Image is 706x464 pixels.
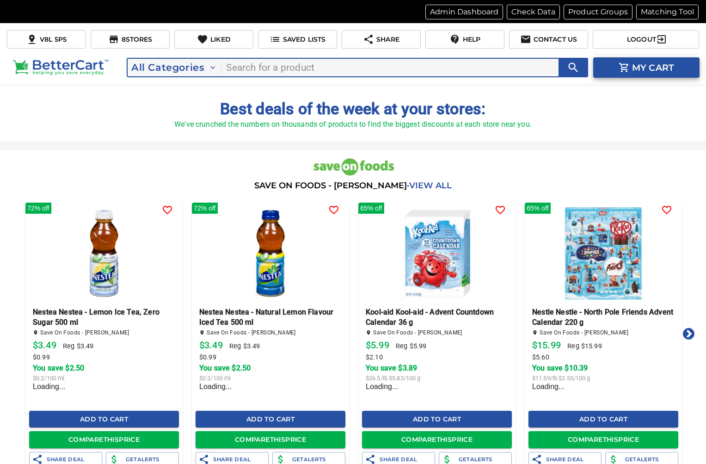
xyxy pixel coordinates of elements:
p: Logout [625,35,656,44]
button: Check Data [507,5,560,19]
span: Compare This Price [37,434,172,445]
p: Admin Dashboard [430,6,498,18]
span: Add to cart [369,414,504,425]
p: Help [460,35,481,44]
button: Share [342,30,421,49]
p: You save $2.50 [199,363,342,374]
span: Share deal [198,455,266,464]
p: Nestea Nestea - Natural Lemon Flavour Iced Tea 500 ml [199,307,342,328]
span: Get alerts [608,455,675,464]
span: 72 % off [192,203,218,214]
img: save-on-foods.png [307,154,399,180]
button: Add to cart [528,411,678,428]
button: Product Groups [564,5,632,19]
span: Share deal [365,455,432,464]
span: 65 % off [358,203,384,214]
button: Add to cart [29,411,179,428]
button: Add to cart [196,411,345,428]
span: Compare This Price [203,434,338,445]
span: Save On Foods - [PERSON_NAME] · [254,180,409,191]
button: Help [425,30,504,49]
p: Reg $ 3.49 [223,341,260,352]
button: CompareThisPrice [528,431,678,448]
span: Compare This Price [369,434,504,445]
p: Reg $ 15.99 [561,341,602,352]
span: VIEW ALL [409,180,452,191]
p: $0.2/100 ml [33,374,175,383]
button: 8Stores [91,30,170,49]
button: search [561,56,586,80]
h6: $5.99 [366,338,389,353]
p: Share [374,35,399,44]
span: Save On Foods - [PERSON_NAME] [199,329,296,336]
p: Liked [208,35,231,44]
p: You save $10.39 [532,363,675,374]
button: cart [593,57,700,78]
p: You save $3.89 [366,363,508,374]
p: Nestea Nestea - Lemon Ice Tea, Zero Sugar 500 ml [33,307,175,328]
p: Nestle Nestle - North Pole Friends Advent Calendar 220 g [532,307,675,328]
p: $26.5/lb $5.83/100 g [366,374,508,383]
span: Add to cart [37,414,172,425]
div: Loading... [199,383,342,391]
p: Reg $ 5.99 [389,341,427,352]
button: Liked [174,30,253,49]
button: Saved Lists [258,30,337,49]
p: Kool-aid Kool-aid - Advent Countdown Calendar 36 g [366,307,508,328]
p: $5.60 [532,353,675,363]
img: BC-Logo.png [10,57,111,79]
span: 72 % off [25,203,51,214]
p: Contact us [531,35,577,44]
p: Product Groups [568,6,628,18]
h6: $15.99 [532,338,561,353]
span: Save On Foods - [PERSON_NAME] [366,329,462,336]
p: $2.10 [366,353,508,363]
button: CompareThisPrice [362,431,512,448]
span: Compare This Price [536,434,671,445]
button: Matching Tool [636,5,699,19]
input: search [226,59,587,76]
img: Kool-aid - Advent Countdown Calendar [391,203,483,300]
p: Matching Tool [641,6,694,18]
span: Share deal [531,455,599,464]
h6: $3.49 [33,338,56,353]
span: Save On Foods - [PERSON_NAME] [532,329,629,336]
button: Add to cart [362,411,512,428]
button: CompareThisPrice [29,431,179,448]
p: Reg $ 3.49 [56,341,94,352]
span: Add to cart [203,414,338,425]
p: $11.59/lb $2.55/100 g [532,374,675,383]
span: Share deal [32,455,99,464]
img: Nestea - Natural Lemon Flavour Iced Tea [224,203,317,300]
p: $0.99 [33,353,175,363]
button: V8L 5P5 [7,30,86,49]
p: Check Data [511,6,555,18]
button: All Categories [128,59,219,76]
span: Get alerts [275,455,343,464]
p: V8L 5P5 [37,35,67,44]
button: Contact us [509,30,588,49]
img: Nestle - North Pole Friends Advent Calendar [557,203,650,300]
p: $0.2/100 ml [199,374,342,383]
div: Loading... [33,383,175,391]
button: CompareThisPrice [196,431,345,448]
p: Saved Lists [281,35,325,44]
span: 65 % off [525,203,551,214]
span: Get alerts [442,455,509,464]
button: Next [678,328,699,346]
p: My cart [630,61,674,74]
span: Save On Foods - [PERSON_NAME] [33,329,129,336]
img: Nestea - Lemon Ice Tea, Zero Sugar [58,203,150,300]
div: Loading... [532,383,675,391]
div: Loading... [366,383,508,391]
button: Logout [593,30,699,49]
h6: $3.49 [199,338,223,353]
p: You save $2.50 [33,363,175,374]
button: Admin Dashboard [425,5,503,19]
p: 8 Stores [119,35,153,44]
span: Add to cart [536,414,671,425]
p: $0.99 [199,353,342,363]
span: All Categories [131,62,215,73]
span: Get alerts [109,455,176,464]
